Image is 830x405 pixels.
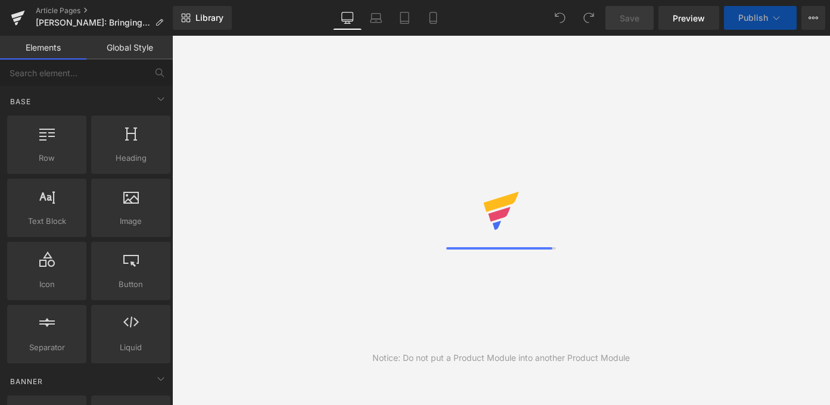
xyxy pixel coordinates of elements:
[333,6,362,30] a: Desktop
[372,351,630,364] div: Notice: Do not put a Product Module into another Product Module
[9,376,44,387] span: Banner
[548,6,572,30] button: Undo
[673,12,705,24] span: Preview
[173,6,232,30] a: New Library
[95,278,167,291] span: Button
[419,6,447,30] a: Mobile
[362,6,390,30] a: Laptop
[95,215,167,228] span: Image
[95,341,167,354] span: Liquid
[801,6,825,30] button: More
[95,152,167,164] span: Heading
[86,36,173,60] a: Global Style
[738,13,768,23] span: Publish
[11,152,83,164] span: Row
[390,6,419,30] a: Tablet
[11,215,83,228] span: Text Block
[36,18,150,27] span: [PERSON_NAME]: Bringing More Intelligence to the Physical World
[620,12,639,24] span: Save
[11,278,83,291] span: Icon
[11,341,83,354] span: Separator
[577,6,601,30] button: Redo
[195,13,223,23] span: Library
[9,96,32,107] span: Base
[658,6,719,30] a: Preview
[36,6,173,15] a: Article Pages
[724,6,797,30] button: Publish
